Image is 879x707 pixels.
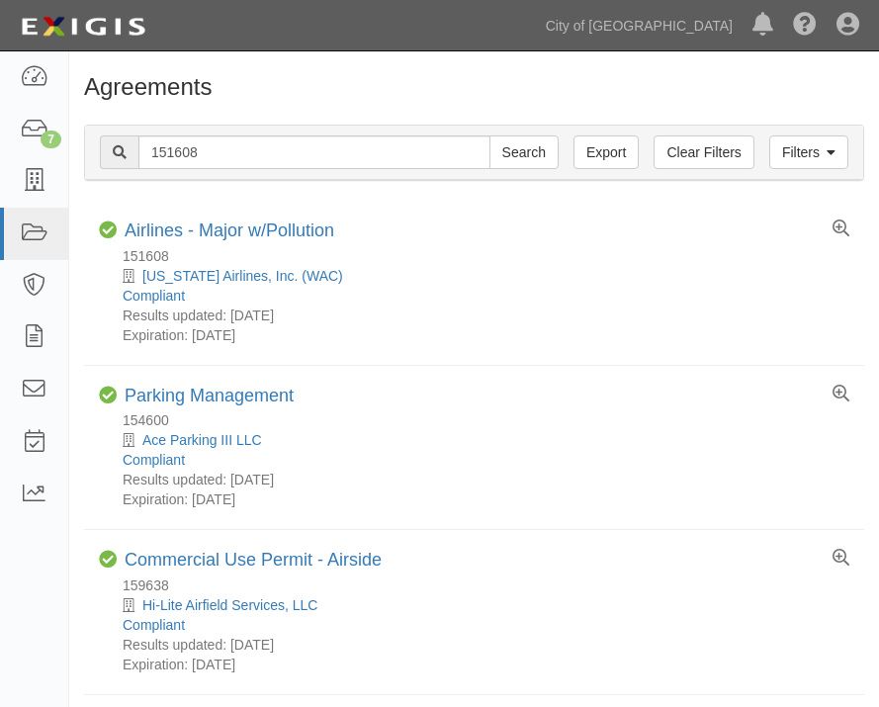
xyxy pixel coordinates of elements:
[15,9,151,44] img: logo-5460c22ac91f19d4615b14bd174203de0afe785f0fc80cf4dbbc73dc1793850b.png
[833,386,849,403] a: View results summary
[125,221,334,242] div: Airlines - Major w/Pollution
[793,14,817,38] i: Help Center - Complianz
[833,550,849,568] a: View results summary
[99,430,864,450] div: Ace Parking III LLC
[99,470,849,489] div: Results updated: [DATE]
[125,386,294,407] div: Parking Management
[99,635,849,655] div: Results updated: [DATE]
[99,221,117,239] i: Compliant
[99,452,185,468] a: Compliant
[99,551,117,569] i: Compliant
[142,268,343,284] a: [US_STATE] Airlines, Inc. (WAC)
[99,489,849,509] div: Expiration: [DATE]
[138,135,490,169] input: Search
[125,550,382,570] a: Commercial Use Permit - Airside
[99,595,864,615] div: Hi-Lite Airfield Services, LLC
[99,306,849,325] div: Results updated: [DATE]
[99,288,185,304] a: Compliant
[142,597,317,613] a: Hi-Lite Airfield Services, LLC
[489,135,559,169] input: Search
[654,135,753,169] a: Clear Filters
[125,221,334,240] a: Airlines - Major w/Pollution
[99,266,864,286] div: Alaska Airlines, Inc. (WAC)
[84,74,864,100] h1: Agreements
[99,387,117,404] i: Compliant
[41,131,61,148] div: 7
[125,386,294,405] a: Parking Management
[99,617,185,633] a: Compliant
[99,410,864,430] div: 154600
[573,135,639,169] a: Export
[833,221,849,238] a: View results summary
[99,575,864,595] div: 159638
[99,655,849,674] div: Expiration: [DATE]
[125,550,382,572] div: Commercial Use Permit - Airside
[99,325,849,345] div: Expiration: [DATE]
[536,6,743,45] a: City of [GEOGRAPHIC_DATA]
[99,246,864,266] div: 151608
[769,135,848,169] a: Filters
[142,432,262,448] a: Ace Parking III LLC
